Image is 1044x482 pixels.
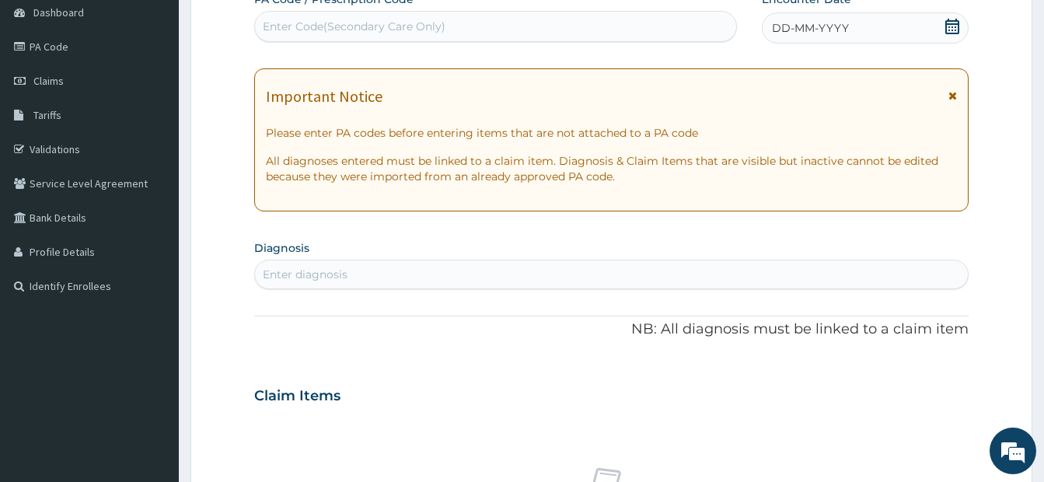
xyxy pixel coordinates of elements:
span: Tariffs [33,108,61,122]
h3: Claim Items [254,388,340,405]
div: Enter Code(Secondary Care Only) [263,19,445,34]
div: Enter diagnosis [263,267,347,282]
span: Claims [33,74,64,88]
textarea: Type your message and hit 'Enter' [8,319,296,373]
p: NB: All diagnosis must be linked to a claim item [254,320,969,340]
span: DD-MM-YYYY [772,20,849,36]
p: Please enter PA codes before entering items that are not attached to a PA code [266,125,957,141]
div: Minimize live chat window [255,8,292,45]
span: We're online! [90,143,215,300]
label: Diagnosis [254,240,309,256]
img: d_794563401_company_1708531726252_794563401 [29,78,63,117]
div: Chat with us now [81,87,261,107]
h1: Important Notice [266,88,382,105]
span: Dashboard [33,5,84,19]
p: All diagnoses entered must be linked to a claim item. Diagnosis & Claim Items that are visible bu... [266,153,957,184]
